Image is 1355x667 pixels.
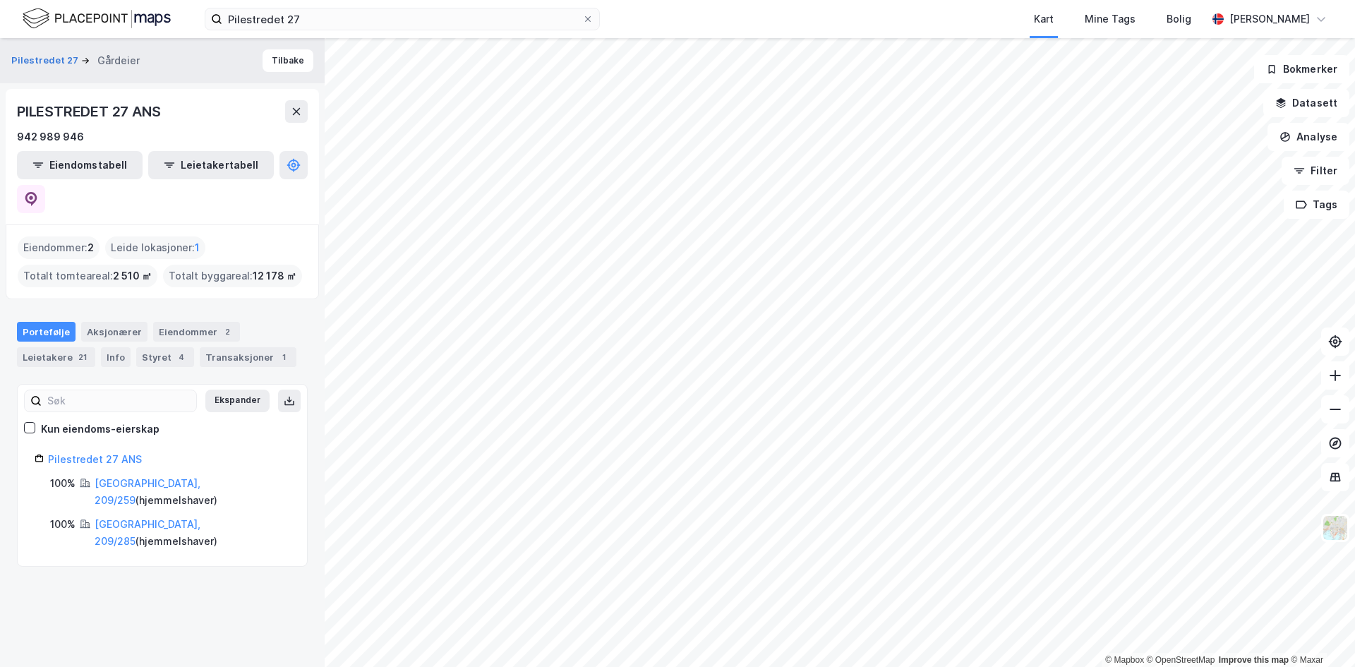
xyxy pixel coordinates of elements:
[1034,11,1054,28] div: Kart
[17,347,95,367] div: Leietakere
[95,477,200,506] a: [GEOGRAPHIC_DATA], 209/259
[1263,89,1349,117] button: Datasett
[1322,515,1349,541] img: Z
[101,347,131,367] div: Info
[95,475,290,509] div: ( hjemmelshaver )
[23,6,171,31] img: logo.f888ab2527a4732fd821a326f86c7f29.svg
[200,347,296,367] div: Transaksjoner
[50,475,76,492] div: 100%
[253,268,296,284] span: 12 178 ㎡
[88,239,94,256] span: 2
[11,54,81,68] button: Pilestredet 27
[1284,599,1355,667] iframe: Chat Widget
[1085,11,1136,28] div: Mine Tags
[17,151,143,179] button: Eiendomstabell
[81,322,147,342] div: Aksjonærer
[195,239,200,256] span: 1
[174,350,188,364] div: 4
[95,518,200,547] a: [GEOGRAPHIC_DATA], 209/285
[1254,55,1349,83] button: Bokmerker
[277,350,291,364] div: 1
[17,100,163,123] div: PILESTREDET 27 ANS
[1167,11,1191,28] div: Bolig
[136,347,194,367] div: Styret
[50,516,76,533] div: 100%
[1105,655,1144,665] a: Mapbox
[1219,655,1289,665] a: Improve this map
[18,265,157,287] div: Totalt tomteareal :
[153,322,240,342] div: Eiendommer
[1267,123,1349,151] button: Analyse
[95,516,290,550] div: ( hjemmelshaver )
[163,265,302,287] div: Totalt byggareal :
[41,421,159,438] div: Kun eiendoms-eierskap
[113,268,152,284] span: 2 510 ㎡
[222,8,582,30] input: Søk på adresse, matrikkel, gårdeiere, leietakere eller personer
[220,325,234,339] div: 2
[105,236,205,259] div: Leide lokasjoner :
[48,453,142,465] a: Pilestredet 27 ANS
[1147,655,1215,665] a: OpenStreetMap
[97,52,140,69] div: Gårdeier
[1284,191,1349,219] button: Tags
[17,128,84,145] div: 942 989 946
[42,390,196,411] input: Søk
[263,49,313,72] button: Tilbake
[1282,157,1349,185] button: Filter
[205,390,270,412] button: Ekspander
[76,350,90,364] div: 21
[1229,11,1310,28] div: [PERSON_NAME]
[17,322,76,342] div: Portefølje
[18,236,100,259] div: Eiendommer :
[148,151,274,179] button: Leietakertabell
